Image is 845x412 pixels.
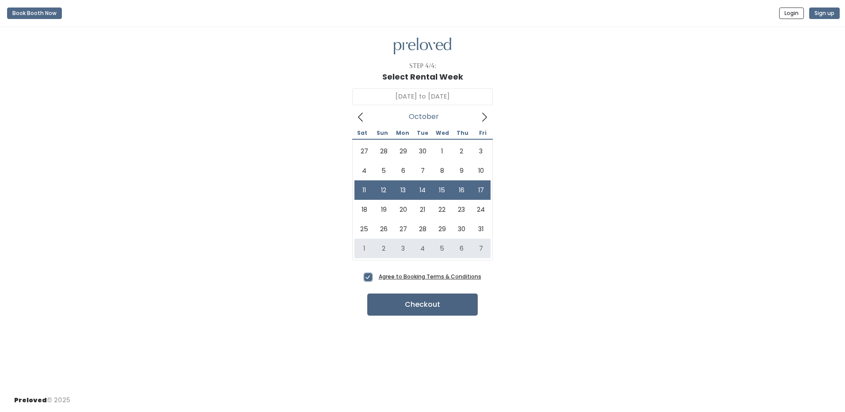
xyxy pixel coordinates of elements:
span: October 14, 2025 [413,180,432,200]
span: Tue [412,130,432,136]
div: © 2025 [14,389,70,405]
span: October 2, 2025 [452,141,471,161]
span: Sat [352,130,372,136]
span: October 19, 2025 [374,200,393,219]
span: October 24, 2025 [471,200,491,219]
span: Fri [473,130,493,136]
span: October 7, 2025 [413,161,432,180]
span: October 30, 2025 [452,219,471,239]
span: November 3, 2025 [393,239,413,258]
span: Mon [392,130,412,136]
span: October 18, 2025 [354,200,374,219]
span: October 22, 2025 [432,200,452,219]
span: October 16, 2025 [452,180,471,200]
span: September 28, 2025 [374,141,393,161]
h1: Select Rental Week [382,72,463,81]
span: September 29, 2025 [393,141,413,161]
span: October 4, 2025 [354,161,374,180]
span: November 6, 2025 [452,239,471,258]
span: October 9, 2025 [452,161,471,180]
input: Select week [352,88,493,105]
span: October 25, 2025 [354,219,374,239]
span: October 26, 2025 [374,219,393,239]
span: October 8, 2025 [432,161,452,180]
button: Login [779,8,804,19]
span: September 27, 2025 [354,141,374,161]
a: Agree to Booking Terms & Conditions [379,273,481,280]
div: Step 4/4: [409,61,436,71]
span: October 29, 2025 [432,219,452,239]
span: November 7, 2025 [471,239,491,258]
span: Sun [372,130,392,136]
span: Preloved [14,396,47,404]
span: October 28, 2025 [413,219,432,239]
button: Book Booth Now [7,8,62,19]
span: October 23, 2025 [452,200,471,219]
span: November 5, 2025 [432,239,452,258]
span: Wed [433,130,453,136]
button: Sign up [809,8,840,19]
span: November 2, 2025 [374,239,393,258]
span: October 1, 2025 [432,141,452,161]
span: October 5, 2025 [374,161,393,180]
span: October 21, 2025 [413,200,432,219]
button: Checkout [367,294,478,316]
span: October 12, 2025 [374,180,393,200]
span: October 17, 2025 [471,180,491,200]
a: Book Booth Now [7,4,62,23]
span: September 30, 2025 [413,141,432,161]
span: November 4, 2025 [413,239,432,258]
span: October 3, 2025 [471,141,491,161]
span: Thu [453,130,472,136]
span: October 10, 2025 [471,161,491,180]
span: October 6, 2025 [393,161,413,180]
span: October 13, 2025 [393,180,413,200]
span: October [409,115,439,118]
span: October 31, 2025 [471,219,491,239]
span: October 27, 2025 [393,219,413,239]
span: October 11, 2025 [354,180,374,200]
img: preloved logo [394,38,451,55]
span: October 20, 2025 [393,200,413,219]
span: November 1, 2025 [354,239,374,258]
span: October 15, 2025 [432,180,452,200]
